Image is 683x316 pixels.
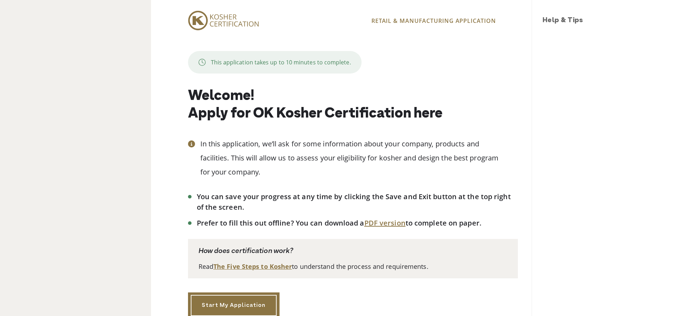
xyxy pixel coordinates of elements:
li: You can save your progress at any time by clicking the Save and Exit button at the top right of t... [197,191,518,213]
a: The Five Steps to Kosher [213,262,292,271]
h3: Help & Tips [543,15,676,26]
p: This application takes up to 10 minutes to complete. [211,58,351,67]
p: In this application, we’ll ask for some information about your company, products and facilities. ... [200,137,518,179]
p: How does certification work? [199,246,507,257]
p: Read to understand the process and requirements. [199,262,507,271]
p: RETAIL & MANUFACTURING APPLICATION [371,17,518,25]
li: Prefer to fill this out offline? You can download a to complete on paper. [197,218,518,228]
h1: Welcome! Apply for OK Kosher Certification here [188,88,518,123]
a: PDF version [364,218,406,228]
